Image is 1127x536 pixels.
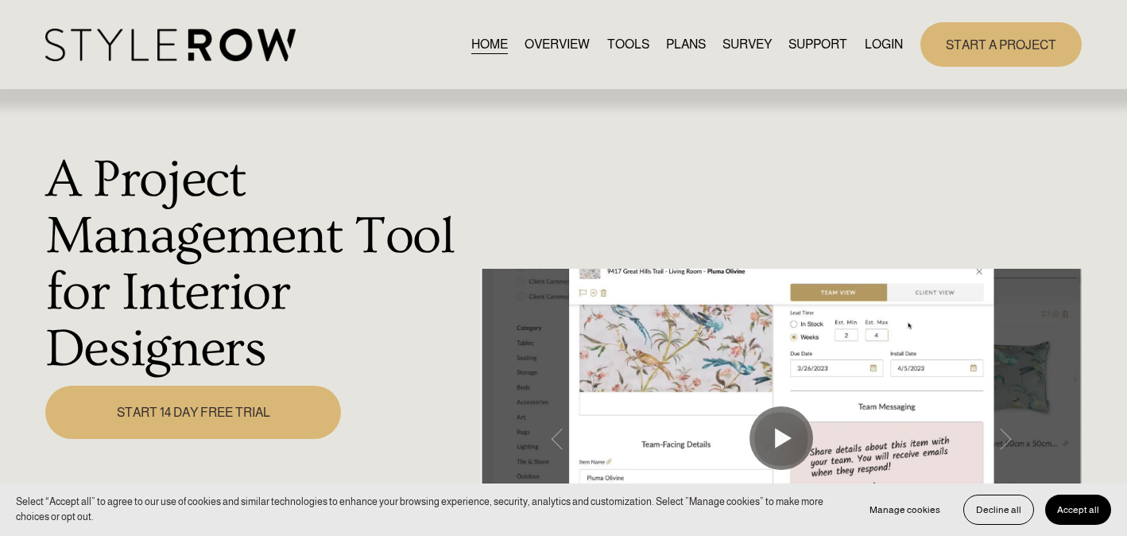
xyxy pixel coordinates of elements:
button: Manage cookies [858,495,952,525]
button: Accept all [1045,495,1111,525]
p: Select “Accept all” to agree to our use of cookies and similar technologies to enhance your brows... [16,495,842,525]
a: SURVEY [722,33,772,55]
a: folder dropdown [788,33,847,55]
span: Decline all [976,504,1021,515]
a: TOOLS [607,33,649,55]
span: Accept all [1057,504,1099,515]
a: LOGIN [865,33,903,55]
h4: StyleRow is a platform , with maximum flexibility and organization. [45,481,472,530]
a: OVERVIEW [525,33,590,55]
a: PLANS [666,33,706,55]
button: Decline all [963,495,1034,525]
button: Play [749,406,813,470]
img: StyleRow [45,29,296,61]
h1: A Project Management Tool for Interior Designers [45,152,472,377]
a: START 14 DAY FREE TRIAL [45,386,342,439]
strong: designed for designers [241,481,433,505]
span: SUPPORT [788,35,847,54]
span: Manage cookies [869,504,940,515]
a: START A PROJECT [920,22,1082,66]
a: HOME [471,33,508,55]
